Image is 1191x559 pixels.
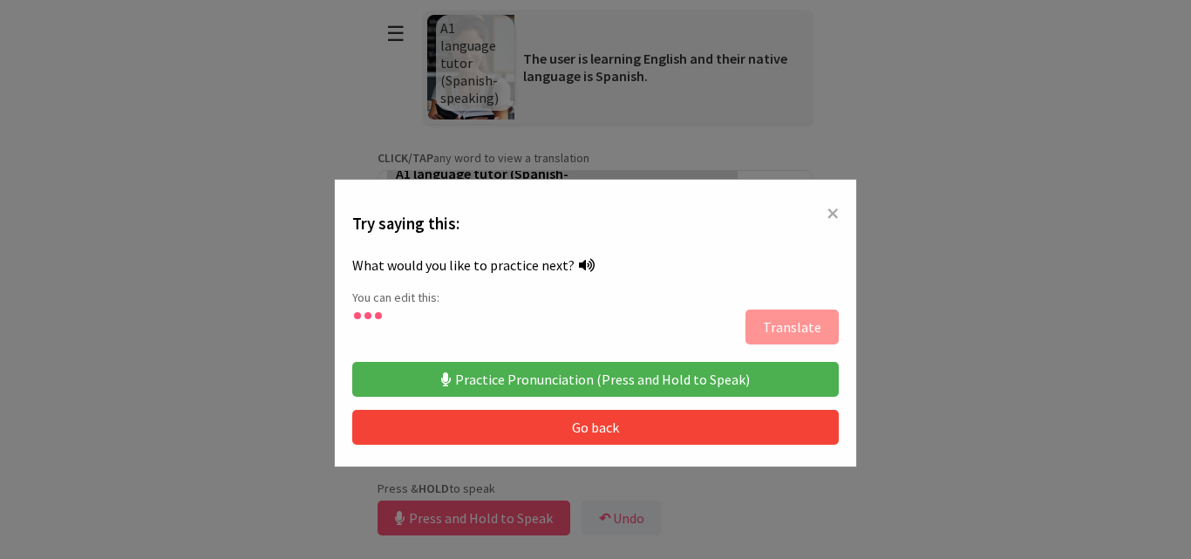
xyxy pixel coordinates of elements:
[352,249,839,281] div: What would you like to practice next?
[745,310,839,344] button: Translate
[352,362,839,397] button: Practice Pronunciation (Press and Hold to Speak)
[352,214,839,234] h3: Try saying this:
[352,290,839,305] p: You can edit this:
[827,197,839,228] span: ×
[352,410,839,445] button: Go back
